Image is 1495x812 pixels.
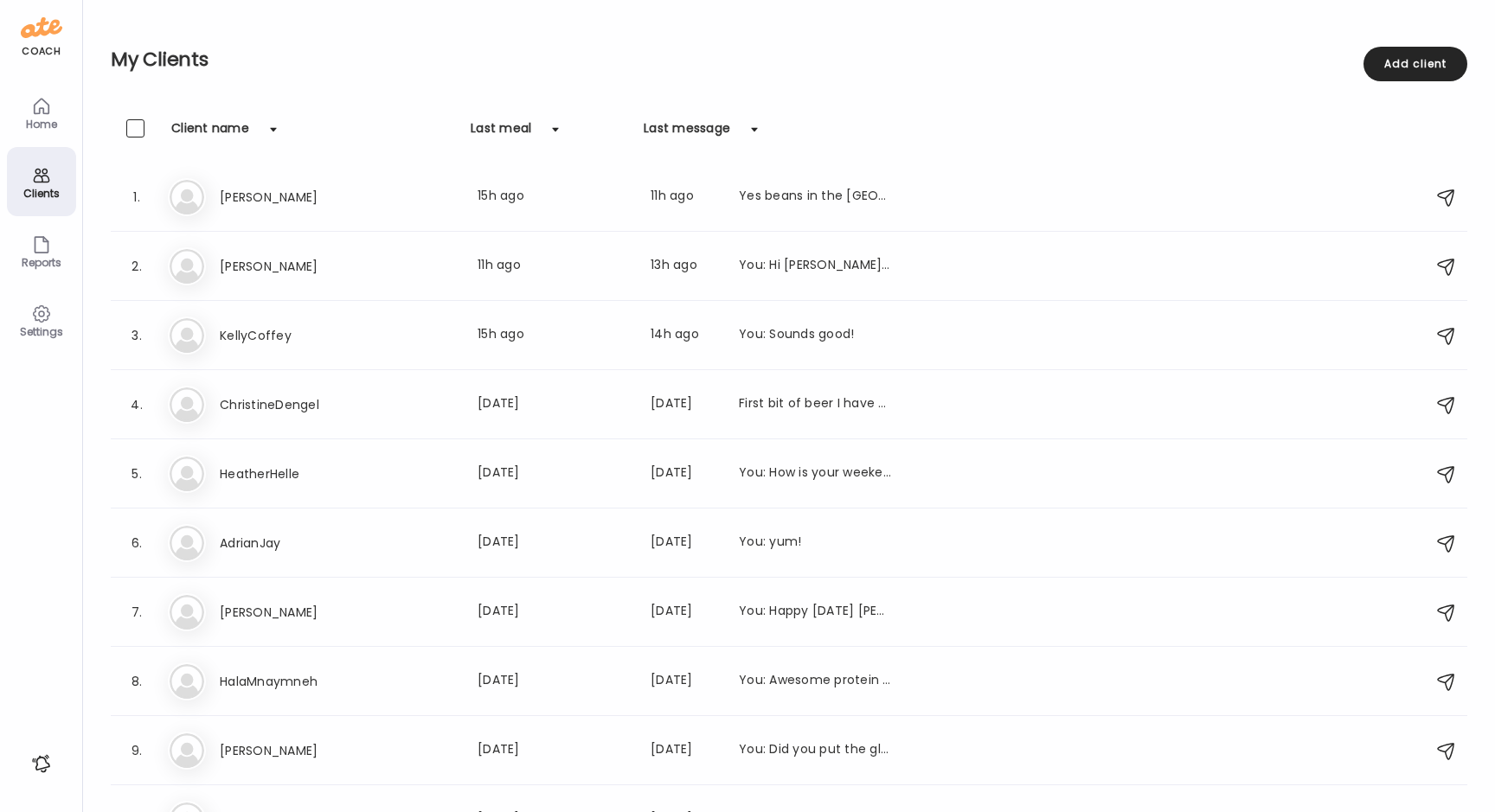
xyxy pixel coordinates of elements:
[651,671,718,692] div: [DATE]
[220,464,372,484] h3: HeatherHelle
[126,394,147,415] div: 4.
[126,187,147,208] div: 1.
[478,671,630,692] div: [DATE]
[171,119,249,147] div: Client name
[220,602,372,623] h3: [PERSON_NAME]
[478,256,630,277] div: 11h ago
[220,394,372,415] h3: ChristineDengel
[220,671,372,692] h3: HalaMnaymneh
[126,256,147,277] div: 2.
[739,602,891,623] div: You: Happy [DATE] [PERSON_NAME]. I hope you had a great week! Do you have any weekend events or d...
[739,325,891,346] div: You: Sounds good!
[651,533,718,553] div: [DATE]
[478,533,630,553] div: [DATE]
[651,394,718,415] div: [DATE]
[739,671,891,692] div: You: Awesome protein filled lunch!
[10,326,73,337] div: Settings
[126,602,147,623] div: 7.
[478,602,630,623] div: [DATE]
[651,256,718,277] div: 13h ago
[111,47,1467,73] h2: My Clients
[739,256,891,277] div: You: Hi [PERSON_NAME]! Your sleep scores look much improved! Canada is good for you! Hope you are...
[21,14,62,42] img: ate
[10,257,73,268] div: Reports
[478,187,630,208] div: 15h ago
[739,464,891,484] div: You: How is your weekend going?
[478,325,630,346] div: 15h ago
[126,671,147,692] div: 8.
[651,464,718,484] div: [DATE]
[126,325,147,346] div: 3.
[1363,47,1467,81] div: Add client
[651,740,718,761] div: [DATE]
[478,740,630,761] div: [DATE]
[220,256,372,277] h3: [PERSON_NAME]
[126,533,147,553] div: 6.
[739,394,891,415] div: First bit of beer I have had in a very long time but the ginger was intriguing and actually was j...
[10,188,73,199] div: Clients
[126,464,147,484] div: 5.
[478,464,630,484] div: [DATE]
[126,740,147,761] div: 9.
[220,325,372,346] h3: KellyCoffey
[220,533,372,553] h3: AdrianJay
[478,394,630,415] div: [DATE]
[739,533,891,553] div: You: yum!
[651,325,718,346] div: 14h ago
[220,187,372,208] h3: [PERSON_NAME]
[644,119,730,147] div: Last message
[10,118,73,130] div: Home
[471,119,531,147] div: Last meal
[651,187,718,208] div: 11h ago
[739,740,891,761] div: You: Did you put the glucose monitor on?
[651,602,718,623] div: [DATE]
[22,44,61,59] div: coach
[220,740,372,761] h3: [PERSON_NAME]
[739,187,891,208] div: Yes beans in the [GEOGRAPHIC_DATA]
